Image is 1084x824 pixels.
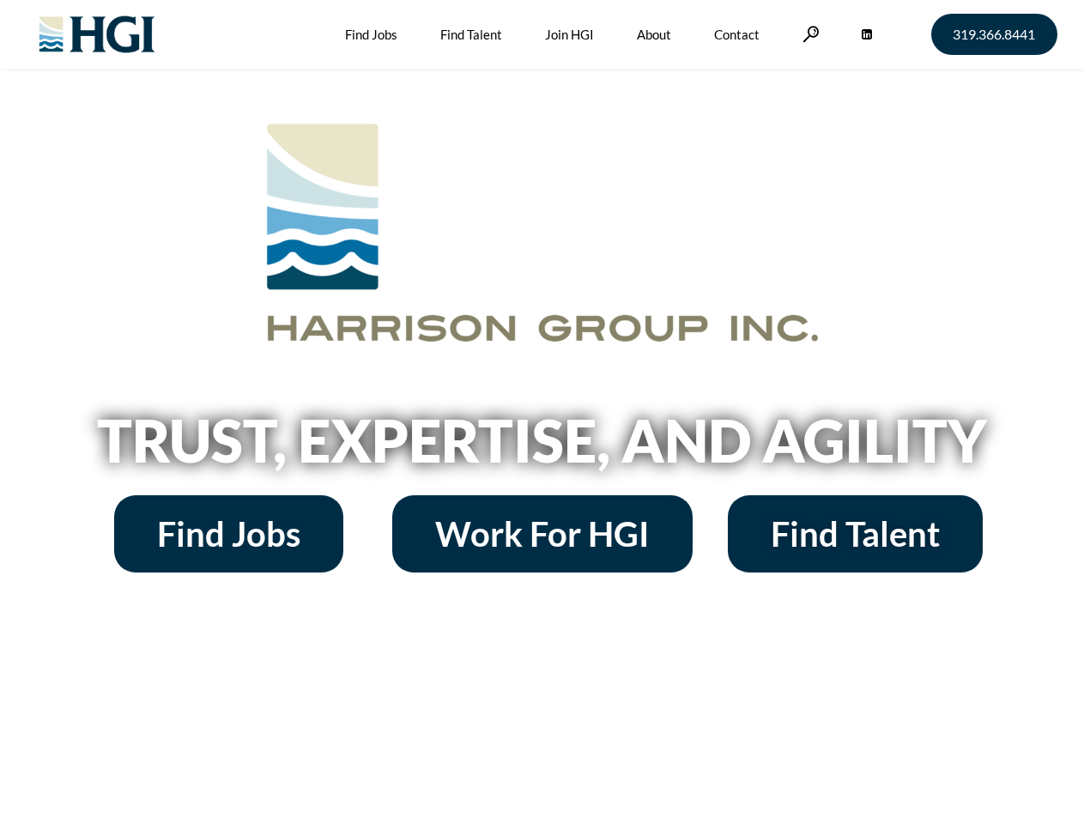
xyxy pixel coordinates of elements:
a: Find Talent [728,495,983,573]
a: Work For HGI [392,495,693,573]
a: Search [802,26,820,42]
span: Work For HGI [435,517,650,551]
span: 319.366.8441 [953,27,1035,41]
h2: Trust, Expertise, and Agility [53,411,1032,470]
span: Find Talent [771,517,940,551]
a: 319.366.8441 [931,14,1057,55]
span: Find Jobs [157,517,300,551]
a: Find Jobs [114,495,343,573]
